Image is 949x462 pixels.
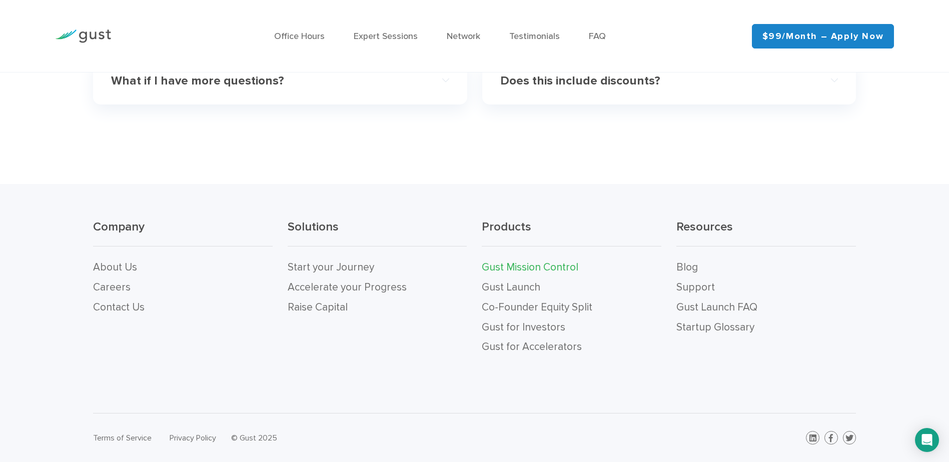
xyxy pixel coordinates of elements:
[915,428,939,452] div: Open Intercom Messenger
[509,31,560,41] a: Testimonials
[93,219,273,246] h3: Company
[482,340,582,353] a: Gust for Accelerators
[482,321,565,333] a: Gust for Investors
[589,31,606,41] a: FAQ
[676,321,754,333] a: Startup Glossary
[93,261,137,273] a: About Us
[482,261,578,273] a: Gust Mission Control
[93,281,131,293] a: Careers
[500,74,804,88] h4: Does this include discounts?
[93,301,145,313] a: Contact Us
[274,31,325,41] a: Office Hours
[111,74,415,88] h4: What if I have more questions?
[231,431,467,445] div: © Gust 2025
[55,29,111,43] img: Gust Logo
[482,219,661,246] h3: Products
[354,31,418,41] a: Expert Sessions
[288,281,407,293] a: Accelerate your Progress
[676,219,856,246] h3: Resources
[482,301,592,313] a: Co-Founder Equity Split
[482,281,540,293] a: Gust Launch
[676,301,757,313] a: Gust Launch FAQ
[288,261,374,273] a: Start your Journey
[93,433,152,442] a: Terms of Service
[752,24,894,48] a: $99/month – Apply Now
[288,219,467,246] h3: Solutions
[288,301,348,313] a: Raise Capital
[170,433,216,442] a: Privacy Policy
[676,261,698,273] a: Blog
[447,31,480,41] a: Network
[676,281,715,293] a: Support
